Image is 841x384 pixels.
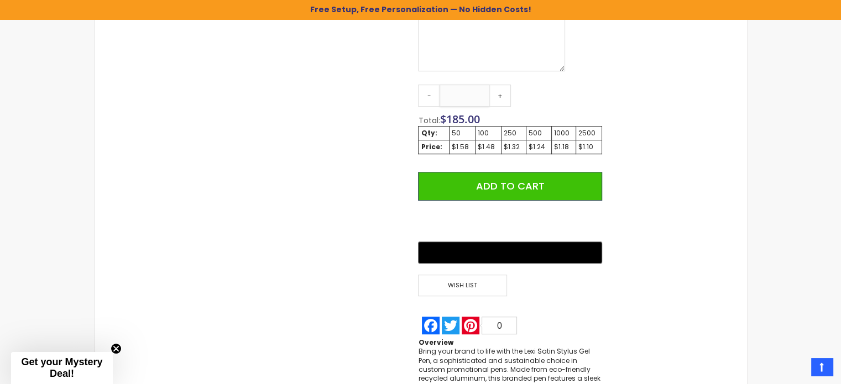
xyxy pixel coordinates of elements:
div: 100 [478,129,499,138]
div: Get your Mystery Deal!Close teaser [11,352,113,384]
span: Add to Cart [476,179,545,193]
a: - [418,85,440,107]
div: $1.24 [529,143,549,151]
button: Close teaser [111,343,122,354]
strong: Overview [418,338,453,347]
span: Get your Mystery Deal! [21,356,102,379]
a: Pinterest0 [461,317,518,334]
span: $ [440,112,479,127]
span: 0 [497,321,502,330]
button: Add to Cart [418,172,602,201]
div: 50 [452,129,473,138]
span: Total: [418,115,440,126]
a: Twitter [441,317,461,334]
a: Facebook [421,317,441,334]
div: $1.48 [478,143,499,151]
div: 2500 [578,129,599,138]
button: Buy with GPay [418,241,602,264]
div: 500 [529,129,549,138]
iframe: Google Customer Reviews [750,354,841,384]
strong: Price: [421,142,442,151]
a: Wish List [418,275,510,296]
strong: Qty: [421,128,437,138]
iframe: PayPal [418,209,602,234]
span: 185.00 [446,112,479,127]
div: $1.18 [554,143,573,151]
div: $1.10 [578,143,599,151]
div: $1.32 [504,143,524,151]
div: 1000 [554,129,573,138]
div: 250 [504,129,524,138]
a: + [489,85,511,107]
span: Wish List [418,275,506,296]
div: $1.58 [452,143,473,151]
